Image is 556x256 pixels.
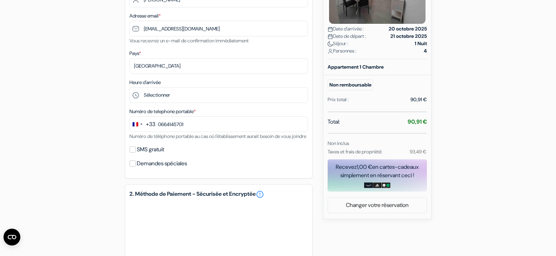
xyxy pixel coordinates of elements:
div: 90,91 € [410,96,427,103]
small: Non inclus [328,140,349,146]
b: Appartement 1 Chambre [328,64,384,70]
span: Date de départ : [328,33,366,40]
img: calendar.svg [328,27,333,32]
small: 93,49 € [410,148,427,155]
div: +33 [146,120,155,129]
img: moon.svg [328,41,333,47]
input: 6 12 34 56 78 [129,116,308,132]
small: Numéro de téléphone portable au cas où l'établissement aurait besoin de vous joindre [129,133,306,139]
img: amazon-card-no-text.png [364,182,373,188]
label: Heure d'arrivée [129,79,161,86]
label: Numéro de telephone portable [129,108,196,115]
label: Demandes spéciales [137,159,187,168]
input: Entrer adresse e-mail [129,21,308,36]
span: Personnes : [328,47,356,55]
span: 1,00 € [357,163,372,171]
a: Changer votre réservation [328,199,427,212]
strong: 90,91 € [408,118,427,125]
span: Séjour : [328,40,348,47]
div: Recevez en cartes-cadeaux simplement en réservant ceci ! [328,163,427,180]
strong: 20 octobre 2025 [389,25,427,33]
strong: 21 octobre 2025 [390,33,427,40]
img: user_icon.svg [328,49,333,54]
strong: 4 [424,47,427,55]
a: error_outline [256,190,264,199]
small: Non remboursable [328,79,373,90]
img: adidas-card.png [373,182,382,188]
img: calendar.svg [328,34,333,39]
div: Prix total : [328,96,349,103]
label: Adresse email [129,12,161,20]
h5: 2. Méthode de Paiement - Sécurisée et Encryptée [129,190,308,199]
small: Vous recevrez un e-mail de confirmation immédiatement [129,37,249,44]
span: Total: [328,118,340,126]
label: SMS gratuit [137,145,164,154]
button: Change country, selected France (+33) [130,117,155,132]
img: uber-uber-eats-card.png [382,182,390,188]
strong: 1 Nuit [415,40,427,47]
button: Ouvrir le widget CMP [4,229,20,245]
label: Pays [129,50,141,57]
span: Date d'arrivée : [328,25,364,33]
small: Taxes et frais de propriété: [328,148,382,155]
